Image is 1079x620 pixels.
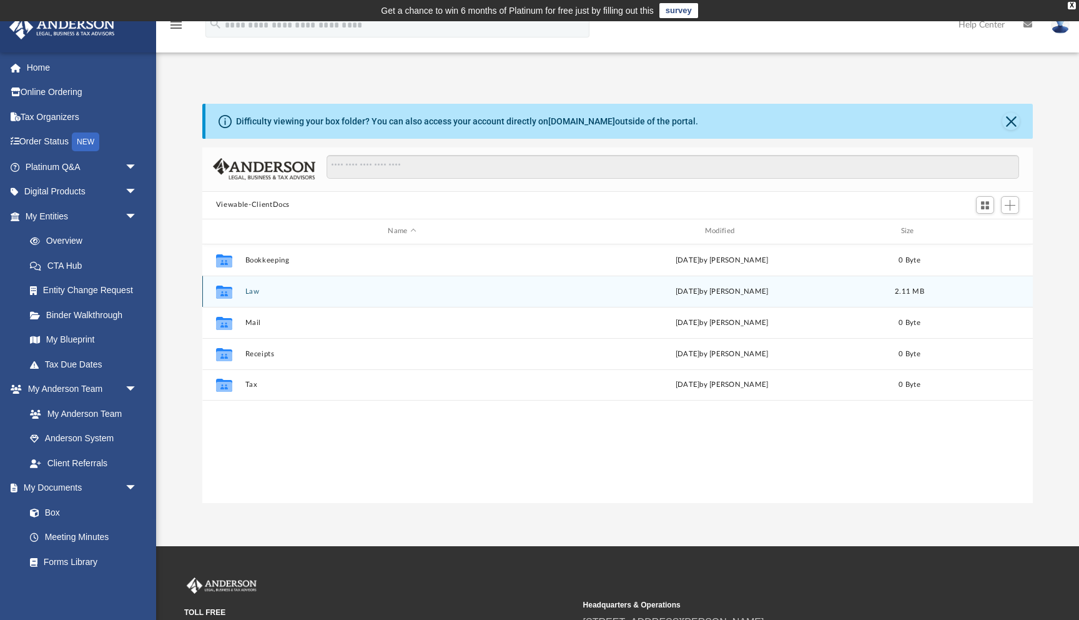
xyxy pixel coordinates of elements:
a: survey [659,3,698,18]
button: Viewable-ClientDocs [216,199,290,211]
a: Order StatusNEW [9,129,156,155]
span: 0 Byte [899,350,920,357]
a: My Entitiesarrow_drop_down [9,204,156,229]
a: Digital Productsarrow_drop_down [9,179,156,204]
a: Entity Change Request [17,278,156,303]
button: Switch to Grid View [976,196,995,214]
i: menu [169,17,184,32]
div: Modified [564,226,879,237]
div: [DATE] by [PERSON_NAME] [564,254,879,266]
a: Box [17,500,144,525]
a: Anderson System [17,426,150,451]
a: CTA Hub [17,253,156,278]
a: Online Ordering [9,80,156,105]
a: My Blueprint [17,327,150,352]
span: arrow_drop_down [125,204,150,229]
a: Platinum Q&Aarrow_drop_down [9,154,156,179]
div: by [PERSON_NAME] [564,286,879,297]
button: Add [1001,196,1020,214]
i: search [209,17,222,31]
div: [DATE] by [PERSON_NAME] [564,317,879,328]
a: My Anderson Teamarrow_drop_down [9,377,150,402]
div: id [940,226,1027,237]
a: My Anderson Team [17,401,144,426]
a: Forms Library [17,549,144,574]
span: arrow_drop_down [125,154,150,180]
div: NEW [72,132,99,151]
a: Meeting Minutes [17,525,150,550]
button: Receipts [245,350,559,358]
button: Bookkeeping [245,256,559,264]
button: Close [1002,112,1020,130]
div: Get a chance to win 6 months of Platinum for free just by filling out this [381,3,654,18]
a: Client Referrals [17,451,150,476]
button: Mail [245,319,559,327]
div: id [208,226,239,237]
a: Overview [17,229,156,254]
a: Tax Organizers [9,104,156,129]
div: [DATE] by [PERSON_NAME] [564,379,879,391]
img: User Pic [1051,16,1070,34]
a: Notarize [17,574,150,599]
a: [DOMAIN_NAME] [548,116,615,126]
a: Home [9,55,156,80]
span: 2.11 MB [895,287,924,294]
div: close [1068,2,1076,9]
div: grid [202,244,1033,504]
div: Difficulty viewing your box folder? You can also access your account directly on outside of the p... [236,115,698,128]
span: arrow_drop_down [125,179,150,205]
a: menu [169,24,184,32]
input: Search files and folders [327,155,1020,179]
span: arrow_drop_down [125,476,150,501]
img: Anderson Advisors Platinum Portal [184,577,259,594]
button: Tax [245,381,559,389]
span: 0 Byte [899,319,920,326]
a: Tax Due Dates [17,352,156,377]
span: [DATE] [676,287,700,294]
a: Binder Walkthrough [17,302,156,327]
div: Size [884,226,934,237]
span: arrow_drop_down [125,377,150,402]
span: 0 Byte [899,381,920,388]
small: Headquarters & Operations [583,599,973,611]
a: My Documentsarrow_drop_down [9,476,150,501]
img: Anderson Advisors Platinum Portal [6,15,119,39]
div: Name [244,226,559,237]
button: Law [245,287,559,296]
div: [DATE] by [PERSON_NAME] [564,348,879,359]
small: TOLL FREE [184,607,574,618]
span: 0 Byte [899,256,920,263]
